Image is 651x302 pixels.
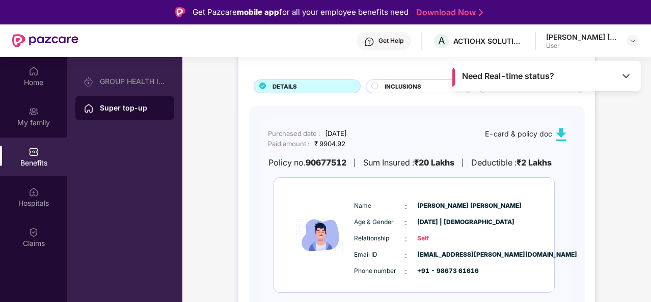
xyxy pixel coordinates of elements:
[268,128,320,139] div: Purchased date :
[378,37,403,45] div: Get Help
[414,157,454,168] b: ₹20 Lakhs
[485,128,567,141] div: E-card & policy doc
[621,71,631,81] img: Toggle Icon
[354,234,405,243] span: Relationship
[325,128,347,139] div: [DATE]
[354,266,405,276] span: Phone number
[471,156,552,169] div: Deductible :
[29,147,39,157] img: svg+xml;base64,PHN2ZyBpZD0iQmVuZWZpdHMiIHhtbG5zPSJodHRwOi8vd3d3LnczLm9yZy8yMDAwL3N2ZyIgd2lkdGg9Ij...
[417,201,468,211] span: [PERSON_NAME] [PERSON_NAME]
[29,227,39,237] img: svg+xml;base64,PHN2ZyBpZD0iQ2xhaW0iIHhtbG5zPSJodHRwOi8vd3d3LnczLm9yZy8yMDAwL3N2ZyIgd2lkdGg9IjIwIi...
[268,139,309,149] div: Paid amount :
[462,71,554,81] span: Need Real-time status?
[354,250,405,260] span: Email ID
[405,233,407,244] span: :
[354,217,405,227] span: Age & Gender
[268,156,346,169] div: Policy no.
[417,217,468,227] span: [DATE] | [DEMOGRAPHIC_DATA]
[405,266,407,277] span: :
[237,7,279,17] strong: mobile app
[364,37,374,47] img: svg+xml;base64,PHN2ZyBpZD0iSGVscC0zMngzMiIgeG1sbnM9Imh0dHA6Ly93d3cudzMub3JnLzIwMDAvc3ZnIiB3aWR0aD...
[314,139,345,149] div: ₹ 9904.92
[363,156,454,169] div: Sum Insured :
[193,6,409,18] div: Get Pazcare for all your employee benefits need
[354,201,405,211] span: Name
[405,217,407,228] span: :
[29,106,39,117] img: svg+xml;base64,PHN2ZyB3aWR0aD0iMjAiIGhlaWdodD0iMjAiIHZpZXdCb3g9IjAgMCAyMCAyMCIgZmlsbD0ibm9uZSIgeG...
[84,77,94,87] img: svg+xml;base64,PHN2ZyB3aWR0aD0iMjAiIGhlaWdodD0iMjAiIHZpZXdCb3g9IjAgMCAyMCAyMCIgZmlsbD0ibm9uZSIgeG...
[29,187,39,197] img: svg+xml;base64,PHN2ZyBpZD0iSG9zcGl0YWxzIiB4bWxucz0iaHR0cDovL3d3dy53My5vcmcvMjAwMC9zdmciIHdpZHRoPS...
[416,7,480,18] a: Download Now
[175,7,185,17] img: Logo
[84,103,94,114] img: svg+xml;base64,PHN2ZyBpZD0iSG9tZSIgeG1sbnM9Imh0dHA6Ly93d3cudzMub3JnLzIwMDAvc3ZnIiB3aWR0aD0iMjAiIG...
[12,34,78,47] img: New Pazcare Logo
[354,157,356,169] div: |
[453,36,525,46] div: ACTIOHX SOLUTIONS PRIVATE LIMITED
[517,157,552,168] b: ₹2 Lakhs
[405,250,407,261] span: :
[100,103,166,113] div: Super top-up
[417,250,468,260] span: [EMAIL_ADDRESS][PERSON_NAME][DOMAIN_NAME]
[629,37,637,45] img: svg+xml;base64,PHN2ZyBpZD0iRHJvcGRvd24tMzJ4MzIiIHhtbG5zPSJodHRwOi8vd3d3LnczLm9yZy8yMDAwL3N2ZyIgd2...
[29,66,39,76] img: svg+xml;base64,PHN2ZyBpZD0iSG9tZSIgeG1sbnM9Imh0dHA6Ly93d3cudzMub3JnLzIwMDAvc3ZnIiB3aWR0aD0iMjAiIG...
[273,82,297,91] span: DETAILS
[405,201,407,212] span: :
[306,156,346,169] b: 90677512
[438,35,445,47] span: A
[385,82,421,91] span: INCLUSIONS
[462,157,464,169] div: |
[417,266,468,276] span: +91 - 98673 61616
[290,193,351,277] img: icon
[417,234,468,243] span: Self
[479,7,483,18] img: Stroke
[546,32,617,42] div: [PERSON_NAME] [PERSON_NAME]
[100,77,166,86] div: GROUP HEALTH INSURANCE
[546,42,617,50] div: User
[555,128,567,141] img: svg+xml;base64,PHN2ZyB4bWxucz0iaHR0cDovL3d3dy53My5vcmcvMjAwMC9zdmciIHdpZHRoPSIxMC40IiBoZWlnaHQ9Ij...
